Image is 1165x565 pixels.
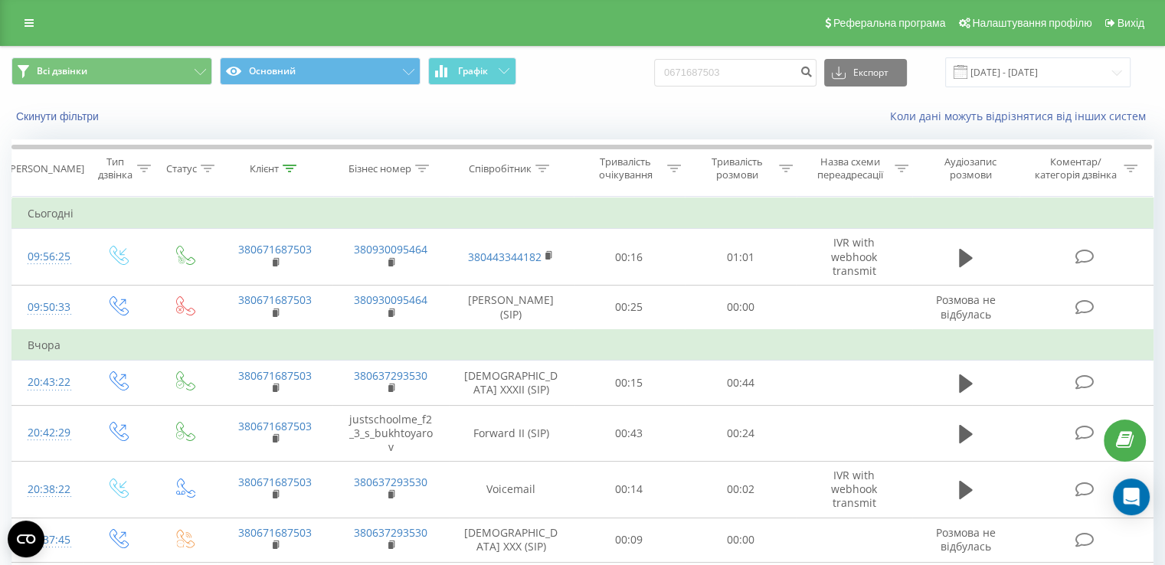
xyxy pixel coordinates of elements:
[97,155,133,181] div: Тип дзвінка
[574,229,685,286] td: 00:16
[1030,155,1120,181] div: Коментар/категорія дзвінка
[574,405,685,462] td: 00:43
[11,109,106,123] button: Скинути фільтри
[654,59,816,87] input: Пошук за номером
[449,285,574,330] td: [PERSON_NAME] (SIP)
[685,405,796,462] td: 00:24
[354,242,427,256] a: 380930095464
[354,475,427,489] a: 380637293530
[936,292,996,321] span: Розмова не відбулась
[220,57,421,85] button: Основний
[28,292,68,322] div: 09:50:33
[824,59,907,87] button: Експорт
[332,405,448,462] td: justschoolme_f2_3_s_bukhtoyarov
[28,525,68,555] div: 20:37:45
[587,155,664,181] div: Тривалість очікування
[11,57,212,85] button: Всі дзвінки
[574,518,685,562] td: 00:09
[12,330,1154,361] td: Вчора
[354,368,427,383] a: 380637293530
[449,518,574,562] td: [DEMOGRAPHIC_DATA] XXX (SIP)
[7,162,84,175] div: [PERSON_NAME]
[166,162,197,175] div: Статус
[250,162,279,175] div: Клієнт
[574,285,685,330] td: 00:25
[449,405,574,462] td: Forward II (SIP)
[1113,478,1150,515] div: Open Intercom Messenger
[796,229,911,286] td: IVR with webhook transmit
[428,57,516,85] button: Графік
[685,361,796,405] td: 00:44
[449,462,574,518] td: Voicemail
[574,361,685,405] td: 00:15
[685,285,796,330] td: 00:00
[238,419,312,433] a: 380671687503
[238,525,312,540] a: 380671687503
[972,17,1091,29] span: Налаштування профілю
[685,462,796,518] td: 00:02
[833,17,946,29] span: Реферальна програма
[468,250,542,264] a: 380443344182
[458,66,488,77] span: Графік
[37,65,87,77] span: Всі дзвінки
[28,418,68,448] div: 20:42:29
[926,155,1016,181] div: Аудіозапис розмови
[238,292,312,307] a: 380671687503
[238,475,312,489] a: 380671687503
[238,242,312,256] a: 380671687503
[449,361,574,405] td: [DEMOGRAPHIC_DATA] XXXII (SIP)
[574,462,685,518] td: 00:14
[28,475,68,505] div: 20:38:22
[238,368,312,383] a: 380671687503
[12,198,1154,229] td: Сьогодні
[28,242,68,272] div: 09:56:25
[810,155,891,181] div: Назва схеми переадресації
[354,292,427,307] a: 380930095464
[349,162,411,175] div: Бізнес номер
[354,525,427,540] a: 380637293530
[8,521,44,557] button: Open CMP widget
[796,462,911,518] td: IVR with webhook transmit
[1118,17,1144,29] span: Вихід
[890,109,1154,123] a: Коли дані можуть відрізнятися вiд інших систем
[699,155,775,181] div: Тривалість розмови
[936,525,996,554] span: Розмова не відбулась
[685,229,796,286] td: 01:01
[28,367,68,397] div: 20:43:22
[469,162,532,175] div: Співробітник
[685,518,796,562] td: 00:00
